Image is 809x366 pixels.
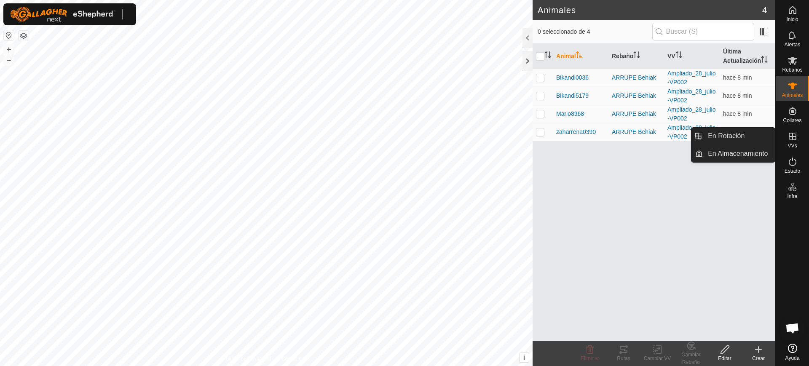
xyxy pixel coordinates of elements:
[652,23,754,40] input: Buscar (S)
[544,53,551,59] p-sorticon: Activar para ordenar
[667,70,715,85] a: Ampliado_28_julio-VP002
[786,17,798,22] span: Inicio
[664,44,720,69] th: VV
[761,57,768,64] p-sorticon: Activar para ordenar
[723,92,752,99] span: 11 sept 2025, 9:03
[4,44,14,54] button: +
[720,44,775,69] th: Última Actualización
[10,7,115,22] img: Logo Gallagher
[785,168,800,174] span: Estado
[787,194,797,199] span: Infra
[703,145,775,162] a: En Almacenamiento
[782,93,803,98] span: Animales
[633,53,640,59] p-sorticon: Activar para ordenar
[612,91,661,100] div: ARRUPE Behiak
[762,4,767,16] span: 4
[4,30,14,40] button: Restablecer Mapa
[776,340,809,364] a: Ayuda
[708,131,745,141] span: En Rotación
[556,73,589,82] span: Bikandi0036
[667,88,715,104] a: Ampliado_28_julio-VP002
[691,145,775,162] li: En Almacenamiento
[782,67,802,72] span: Rebaños
[742,355,775,362] div: Crear
[223,355,271,363] a: Política de Privacidad
[556,91,589,100] span: Bikandi5179
[538,5,762,15] h2: Animales
[612,128,661,136] div: ARRUPE Behiak
[667,106,715,122] a: Ampliado_28_julio-VP002
[19,31,29,41] button: Capas del Mapa
[607,355,640,362] div: Rutas
[723,74,752,81] span: 11 sept 2025, 9:03
[538,27,652,36] span: 0 seleccionado de 4
[785,42,800,47] span: Alertas
[691,128,775,144] li: En Rotación
[281,355,310,363] a: Contáctenos
[780,315,805,341] div: Chat abierto
[785,355,800,361] span: Ayuda
[553,44,608,69] th: Animal
[556,110,584,118] span: Mario8968
[783,118,801,123] span: Collares
[674,351,708,366] div: Cambiar Rebaño
[576,53,583,59] p-sorticon: Activar para ordenar
[612,110,661,118] div: ARRUPE Behiak
[723,110,752,117] span: 11 sept 2025, 9:03
[581,355,599,361] span: Eliminar
[608,44,664,69] th: Rebaño
[667,124,715,140] a: Ampliado_28_julio-VP002
[612,73,661,82] div: ARRUPE Behiak
[708,355,742,362] div: Editar
[675,53,682,59] p-sorticon: Activar para ordenar
[4,55,14,65] button: –
[703,128,775,144] a: En Rotación
[640,355,674,362] div: Cambiar VV
[556,128,596,136] span: zaharrena0390
[788,143,797,148] span: VVs
[520,353,529,362] button: i
[523,354,525,361] span: i
[708,149,768,159] span: En Almacenamiento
